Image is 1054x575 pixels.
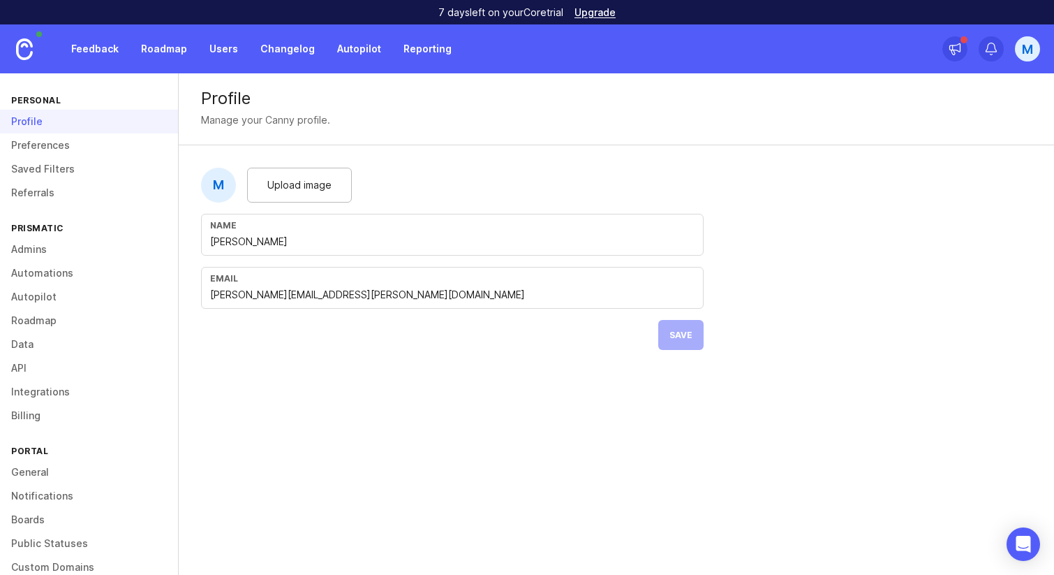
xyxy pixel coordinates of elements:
a: Users [201,36,246,61]
a: Reporting [395,36,460,61]
div: Manage your Canny profile. [201,112,330,128]
a: Roadmap [133,36,195,61]
div: Open Intercom Messenger [1007,527,1040,561]
a: Upgrade [574,8,616,17]
div: M [201,168,236,203]
div: Email [210,273,695,284]
a: Feedback [63,36,127,61]
img: Canny Home [16,38,33,60]
a: Autopilot [329,36,389,61]
p: 7 days left on your Core trial [438,6,563,20]
div: Name [210,220,695,231]
span: Upload image [267,177,332,193]
a: Changelog [252,36,323,61]
div: Profile [201,90,1032,107]
button: M [1015,36,1040,61]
